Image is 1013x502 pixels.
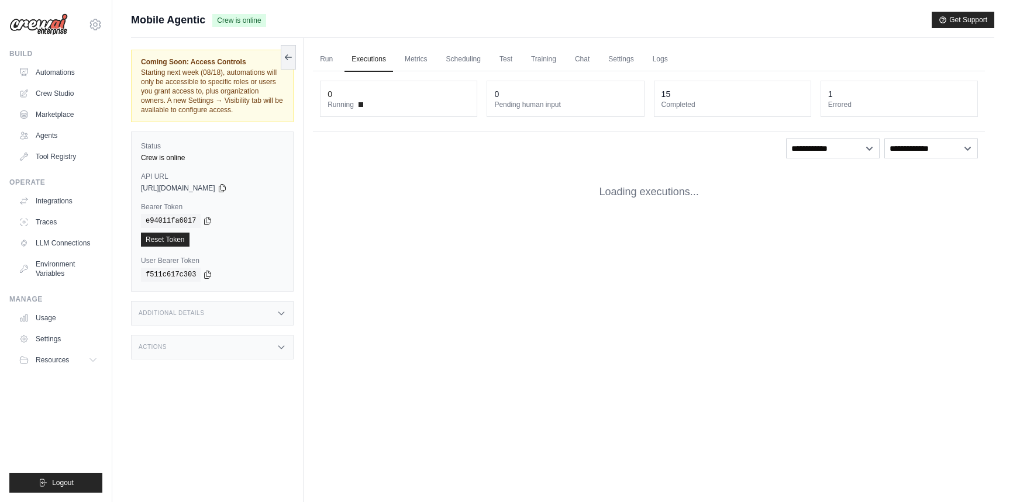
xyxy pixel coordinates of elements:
[141,172,284,181] label: API URL
[14,105,102,124] a: Marketplace
[313,47,340,72] a: Run
[398,47,435,72] a: Metrics
[141,153,284,162] div: Crew is online
[313,165,985,219] div: Loading executions...
[52,478,74,487] span: Logout
[36,355,69,365] span: Resources
[14,126,102,145] a: Agents
[932,12,994,28] button: Get Support
[14,351,102,369] button: Resources
[14,213,102,231] a: Traces
[494,88,499,100] div: 0
[14,84,102,103] a: Crew Studio
[141,268,201,282] code: f511c617c303
[14,309,102,327] a: Usage
[14,63,102,82] a: Automations
[14,192,102,210] a: Integrations
[141,256,284,265] label: User Bearer Token
[344,47,393,72] a: Executions
[9,13,68,36] img: Logo
[141,141,284,151] label: Status
[828,100,970,109] dt: Errored
[601,47,640,72] a: Settings
[524,47,563,72] a: Training
[139,344,167,351] h3: Actions
[139,310,204,317] h3: Additional Details
[661,100,804,109] dt: Completed
[14,147,102,166] a: Tool Registry
[141,233,189,247] a: Reset Token
[141,68,283,114] span: Starting next week (08/18), automations will only be accessible to specific roles or users you gr...
[14,255,102,283] a: Environment Variables
[9,49,102,58] div: Build
[828,88,833,100] div: 1
[141,57,284,67] span: Coming Soon: Access Controls
[9,473,102,493] button: Logout
[328,88,332,100] div: 0
[439,47,488,72] a: Scheduling
[494,100,636,109] dt: Pending human input
[328,100,354,109] span: Running
[646,47,675,72] a: Logs
[131,12,205,28] span: Mobile Agentic
[568,47,597,72] a: Chat
[141,202,284,212] label: Bearer Token
[141,184,215,193] span: [URL][DOMAIN_NAME]
[14,234,102,252] a: LLM Connections
[14,330,102,348] a: Settings
[661,88,671,100] div: 15
[492,47,519,72] a: Test
[9,295,102,304] div: Manage
[212,14,266,27] span: Crew is online
[141,214,201,228] code: e94011fa6017
[9,178,102,187] div: Operate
